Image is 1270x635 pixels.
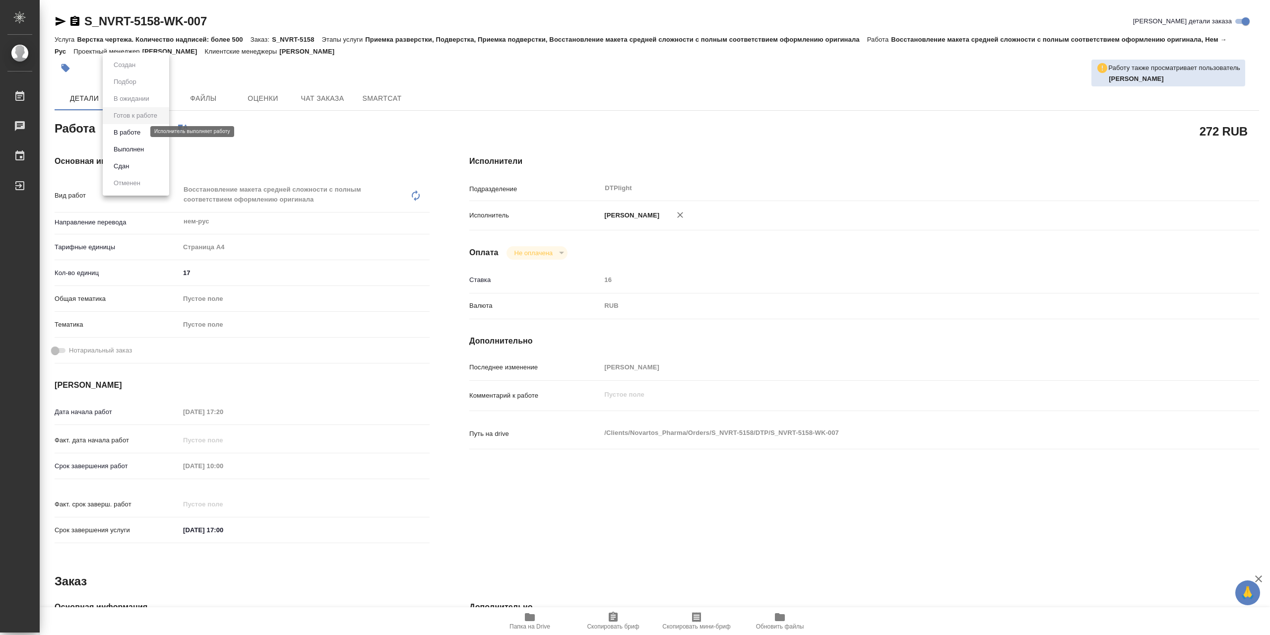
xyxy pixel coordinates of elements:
button: В работе [111,127,143,138]
button: Сдан [111,161,132,172]
button: Отменен [111,178,143,189]
button: Создан [111,60,138,71]
button: Подбор [111,76,139,87]
button: Готов к работе [111,110,160,121]
button: В ожидании [111,93,152,104]
button: Выполнен [111,144,147,155]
